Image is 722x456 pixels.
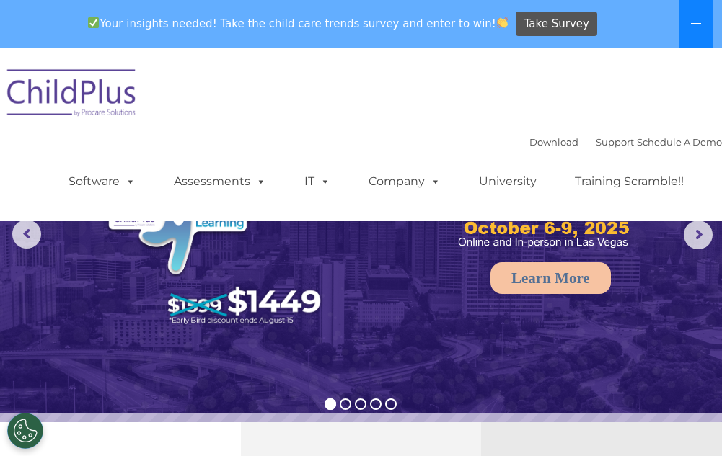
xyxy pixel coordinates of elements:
span: Your insights needed! Take the child care trends survey and enter to win! [82,9,514,37]
font: | [529,136,722,148]
img: ✅ [88,17,99,28]
a: Schedule A Demo [637,136,722,148]
a: Take Survey [516,12,597,37]
a: Download [529,136,578,148]
a: IT [290,167,345,196]
a: Support [596,136,634,148]
a: Learn More [490,262,611,294]
a: Software [54,167,150,196]
span: Take Survey [524,12,589,37]
a: Company [354,167,455,196]
a: University [465,167,551,196]
button: Cookies Settings [7,413,43,449]
a: Assessments [159,167,281,196]
img: 👏 [497,17,508,28]
a: Training Scramble!! [560,167,698,196]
